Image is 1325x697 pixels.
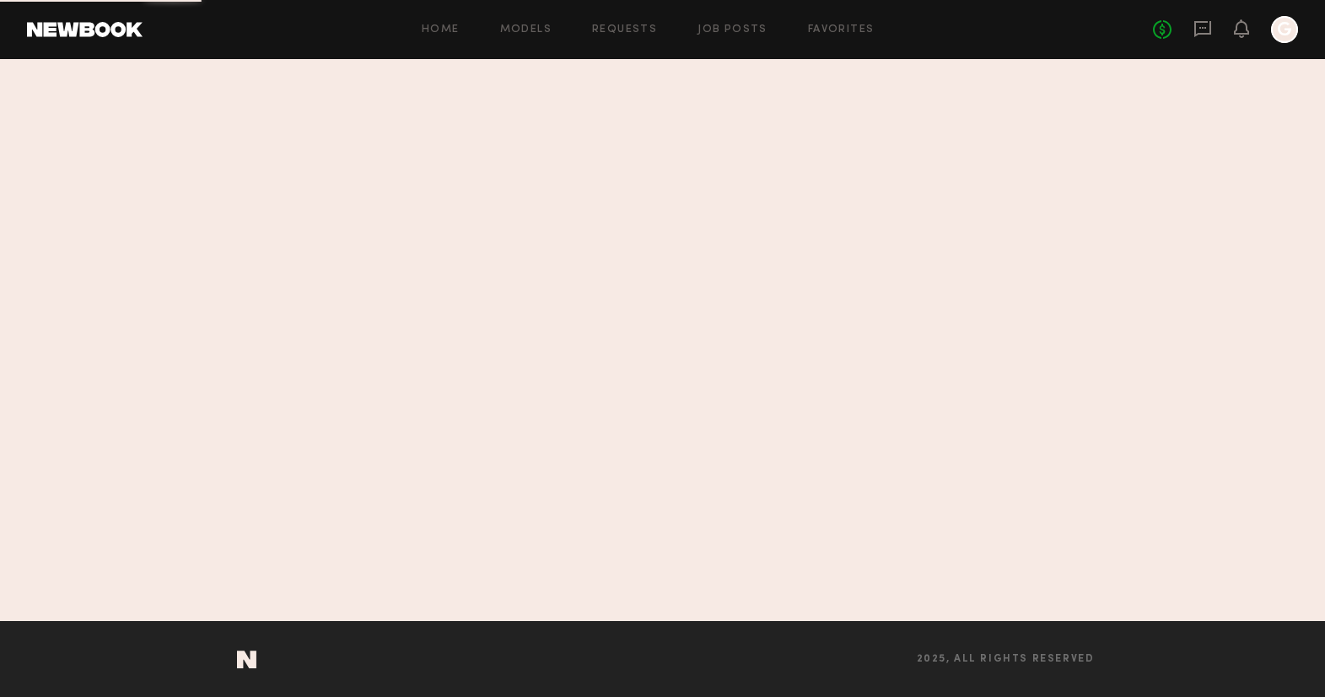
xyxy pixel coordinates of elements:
[422,24,460,35] a: Home
[698,24,768,35] a: Job Posts
[808,24,875,35] a: Favorites
[500,24,552,35] a: Models
[592,24,657,35] a: Requests
[917,654,1095,665] span: 2025, all rights reserved
[1271,16,1298,43] a: G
